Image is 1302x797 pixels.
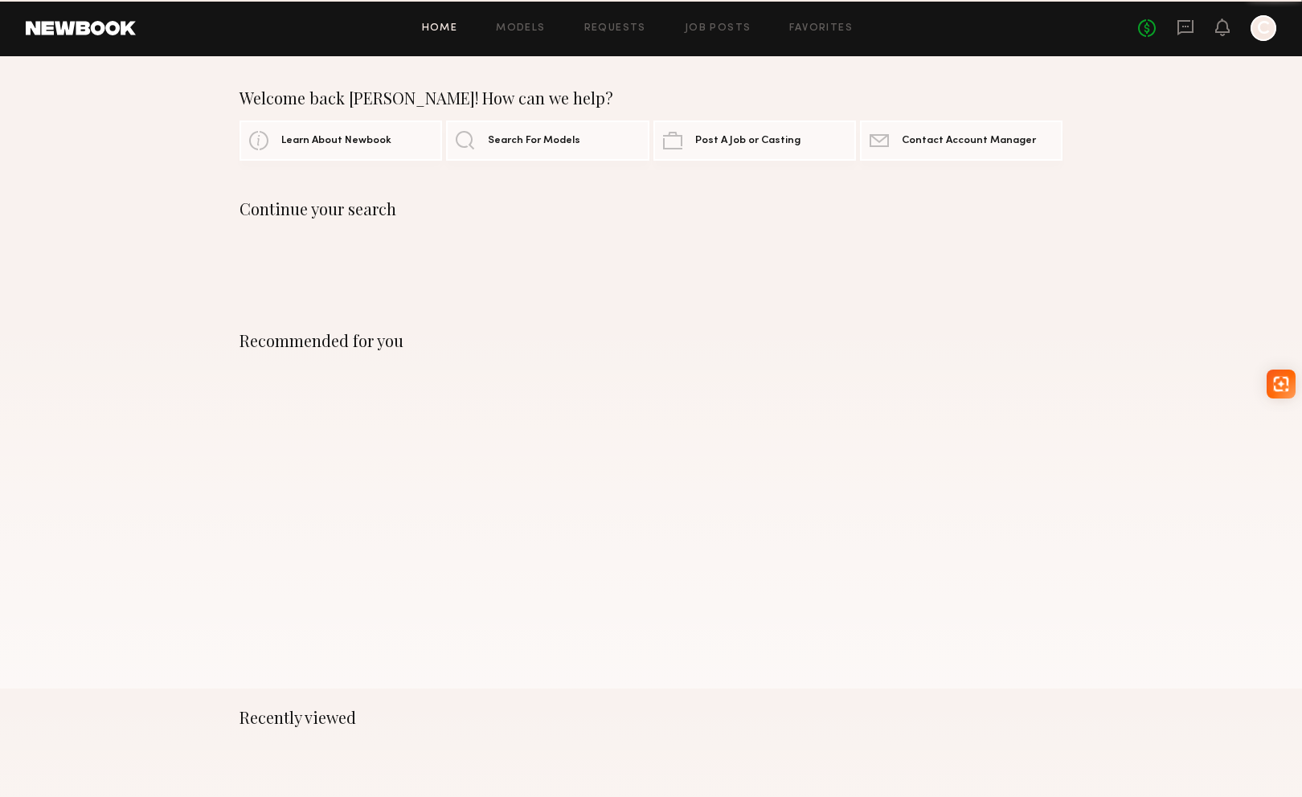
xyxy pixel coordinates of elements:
a: Post A Job or Casting [653,121,856,161]
a: Models [496,23,545,34]
a: Job Posts [685,23,751,34]
div: Welcome back [PERSON_NAME]! How can we help? [240,88,1062,108]
span: Learn About Newbook [281,136,391,146]
a: C [1251,15,1276,41]
span: Post A Job or Casting [695,136,800,146]
a: Home [422,23,458,34]
span: Search For Models [488,136,580,146]
div: Continue your search [240,199,1062,219]
div: Recently viewed [240,708,1062,727]
div: Recommended for you [240,331,1062,350]
a: Contact Account Manager [860,121,1062,161]
a: Favorites [789,23,853,34]
span: Contact Account Manager [902,136,1036,146]
a: Requests [584,23,646,34]
a: Learn About Newbook [240,121,442,161]
a: Search For Models [446,121,649,161]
